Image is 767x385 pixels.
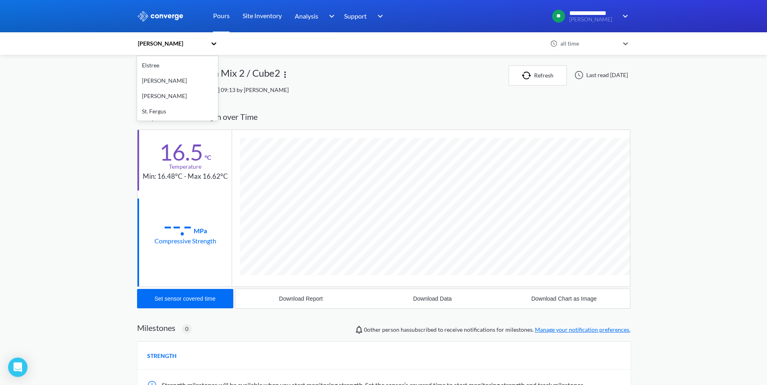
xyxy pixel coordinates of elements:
span: [PERSON_NAME] [569,17,617,23]
div: Open Intercom Messenger [8,358,27,377]
div: Last read [DATE] [570,70,630,80]
div: Download Chart as Image [531,295,597,302]
img: downArrow.svg [372,11,385,21]
div: 16.5 [159,142,203,162]
span: STRENGTH [147,352,177,360]
div: Min: 16.48°C - Max 16.62°C [143,171,228,182]
div: [PERSON_NAME] [137,73,218,88]
img: notifications-icon.svg [354,325,364,335]
div: Temperature [169,162,201,171]
span: Analysis [295,11,318,21]
img: logo_ewhite.svg [137,11,184,21]
img: icon-clock.svg [550,40,558,47]
div: [PERSON_NAME] [137,88,218,104]
span: 0 other [364,326,381,333]
a: Manage your notification preferences. [535,326,630,333]
button: Download Data [367,289,498,308]
button: Download Report [235,289,367,308]
img: more.svg [280,70,290,80]
div: Temperature & Strength over Time [137,104,630,130]
div: St. Fergus [137,104,218,119]
div: [PERSON_NAME] [137,39,207,48]
img: downArrow.svg [323,11,336,21]
img: icon-refresh.svg [522,71,534,80]
div: Download Report [279,295,323,302]
h2: Milestones [137,323,175,333]
div: Compressive Strength [154,236,216,246]
span: person has subscribed to receive notifications for milestones. [364,325,630,334]
div: Elstree [137,58,218,73]
button: Refresh [509,65,567,86]
div: Download Data [413,295,452,302]
span: 0 [185,324,188,333]
div: all time [558,39,619,48]
span: Support [344,11,367,21]
img: downArrow.svg [617,11,630,21]
div: Set sensor covered time [154,295,216,302]
button: Download Chart as Image [498,289,630,308]
button: Set sensor covered time [137,289,233,308]
div: --.- [163,216,192,236]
